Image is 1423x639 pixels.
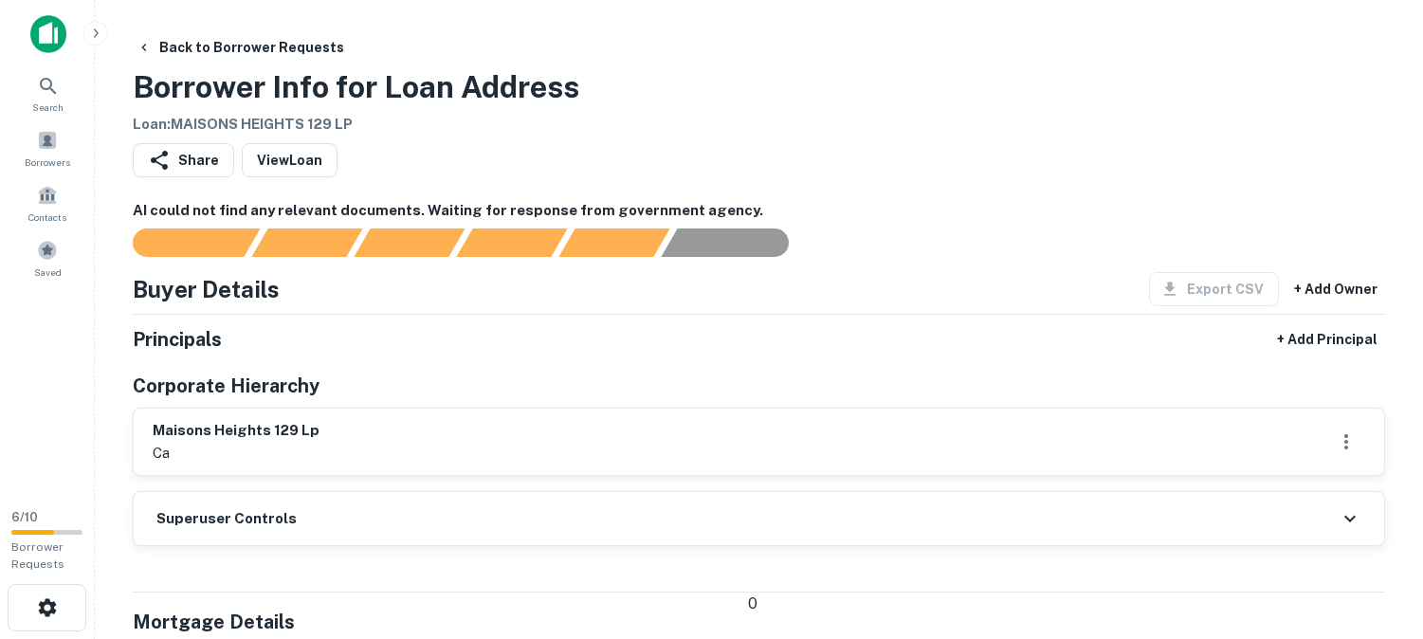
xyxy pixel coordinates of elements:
[6,67,89,119] a: Search
[28,210,66,225] span: Contacts
[34,265,62,280] span: Saved
[133,200,1385,222] h6: AI could not find any relevant documents. Waiting for response from government agency.
[1286,272,1385,306] button: + Add Owner
[456,228,567,257] div: Principals found, AI now looking for contact information...
[11,510,38,524] span: 6 / 10
[153,442,319,465] p: ca
[6,177,89,228] a: Contacts
[133,114,579,136] h6: Loan : MAISONS HEIGHTS 129 LP
[133,64,579,110] h3: Borrower Info for Loan Address
[354,228,465,257] div: Documents found, AI parsing details...
[110,228,252,257] div: Sending borrower request to AI...
[30,15,66,53] img: capitalize-icon.png
[156,508,297,530] h6: Superuser Controls
[6,122,89,173] a: Borrowers
[11,540,64,571] span: Borrower Requests
[129,30,352,64] button: Back to Borrower Requests
[1269,322,1385,356] button: + Add Principal
[1328,487,1423,578] iframe: Chat Widget
[25,155,70,170] span: Borrowers
[242,143,338,177] a: ViewLoan
[153,420,319,442] h6: maisons heights 129 lp
[251,228,362,257] div: Your request is received and processing...
[133,143,234,177] button: Share
[558,228,669,257] div: Principals found, still searching for contact information. This may take time...
[133,608,748,636] h5: Mortgage Details
[6,232,89,283] a: Saved
[32,100,64,115] span: Search
[133,272,280,306] h4: Buyer Details
[662,228,812,257] div: AI fulfillment process complete.
[133,372,319,400] h5: Corporate Hierarchy
[133,325,222,354] h5: Principals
